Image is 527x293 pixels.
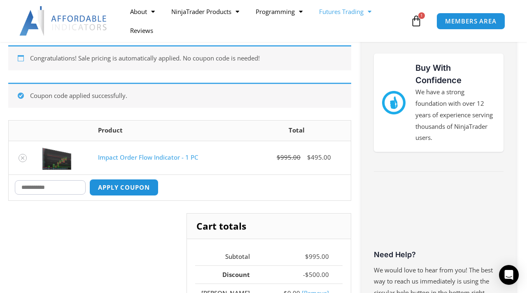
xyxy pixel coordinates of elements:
[382,91,406,114] img: mark thumbs good 43913 | Affordable Indicators – NinjaTrader
[305,270,309,279] span: $
[19,6,108,36] img: LogoAI | Affordable Indicators – NinjaTrader
[8,45,351,70] div: Congratulations! Sale pricing is automatically applied. No coupon code is needed!
[122,2,163,21] a: About
[195,265,263,284] th: Discount
[92,121,243,141] th: Product
[122,2,408,40] nav: Menu
[8,83,351,108] div: Coupon code applied successfully.
[163,2,247,21] a: NinjaTrader Products
[303,270,305,279] span: -
[307,153,331,161] bdi: 495.00
[98,153,198,161] a: Impact Order Flow Indicator - 1 PC
[122,21,161,40] a: Reviews
[374,250,504,259] h3: Need Help?
[415,86,496,144] p: We have a strong foundation with over 12 years of experience serving thousands of NinjaTrader users.
[195,247,263,265] th: Subtotal
[277,153,301,161] bdi: 995.00
[418,12,425,19] span: 1
[305,252,309,260] span: $
[307,153,311,161] span: $
[247,2,311,21] a: Programming
[445,18,497,24] span: MEMBERS AREA
[42,145,71,170] img: OrderFlow 2 | Affordable Indicators – NinjaTrader
[187,214,351,239] h2: Cart totals
[305,270,329,279] bdi: 500.00
[311,2,380,21] a: Futures Trading
[277,153,280,161] span: $
[89,179,159,196] button: Apply coupon
[374,186,504,248] iframe: Customer reviews powered by Trustpilot
[436,13,505,30] a: MEMBERS AREA
[305,252,329,260] bdi: 995.00
[499,265,519,285] div: Open Intercom Messenger
[243,121,351,141] th: Total
[398,9,434,33] a: 1
[415,62,496,86] h3: Buy With Confidence
[19,154,27,162] a: Remove Impact Order Flow Indicator - 1 PC from cart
